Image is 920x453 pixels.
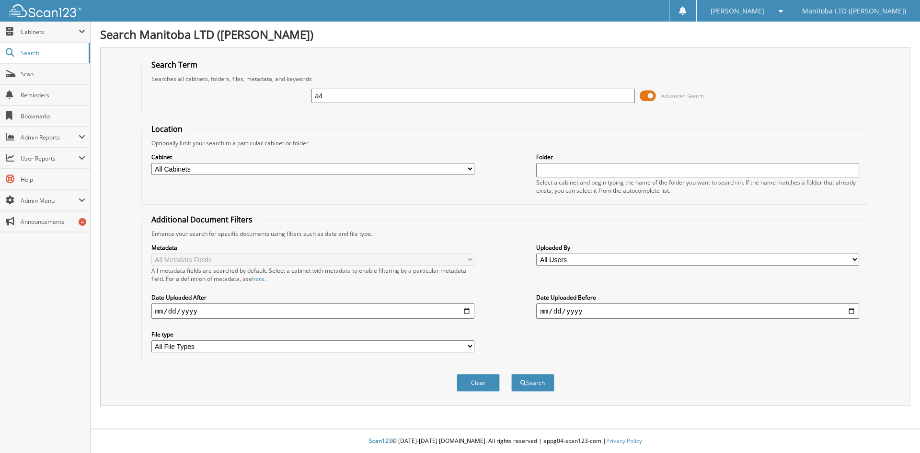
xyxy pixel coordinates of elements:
[100,26,910,42] h1: Search Manitoba LTD ([PERSON_NAME])
[536,178,859,195] div: Select a cabinet and begin typing the name of the folder you want to search in. If the name match...
[872,407,920,453] iframe: Chat Widget
[536,303,859,319] input: end
[21,70,85,78] span: Scan
[151,267,474,283] div: All metadata fields are searched by default. Select a cabinet with metadata to enable filtering b...
[536,293,859,302] label: Date Uploaded Before
[369,437,392,445] span: Scan123
[21,91,85,99] span: Reminders
[711,8,764,14] span: [PERSON_NAME]
[661,93,704,100] span: Advanced Search
[151,330,474,338] label: File type
[536,153,859,161] label: Folder
[151,293,474,302] label: Date Uploaded After
[151,244,474,252] label: Metadata
[21,197,79,205] span: Admin Menu
[536,244,859,252] label: Uploaded By
[21,28,79,36] span: Cabinets
[802,8,906,14] span: Manitoba LTD ([PERSON_NAME])
[147,75,864,83] div: Searches all cabinets, folders, files, metadata, and keywords
[252,275,264,283] a: here
[91,430,920,453] div: © [DATE]-[DATE] [DOMAIN_NAME]. All rights reserved | appg04-scan123-com |
[21,218,85,226] span: Announcements
[21,49,84,57] span: Search
[147,230,864,238] div: Enhance your search for specific documents using filters such as date and file type.
[147,139,864,147] div: Optionally limit your search to a particular cabinet or folder
[21,133,79,141] span: Admin Reports
[147,124,187,134] legend: Location
[511,374,554,392] button: Search
[147,214,257,225] legend: Additional Document Filters
[21,154,79,163] span: User Reports
[151,153,474,161] label: Cabinet
[457,374,500,392] button: Clear
[151,303,474,319] input: start
[79,218,86,226] div: 4
[21,175,85,184] span: Help
[147,59,202,70] legend: Search Term
[10,4,81,17] img: scan123-logo-white.svg
[606,437,642,445] a: Privacy Policy
[21,112,85,120] span: Bookmarks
